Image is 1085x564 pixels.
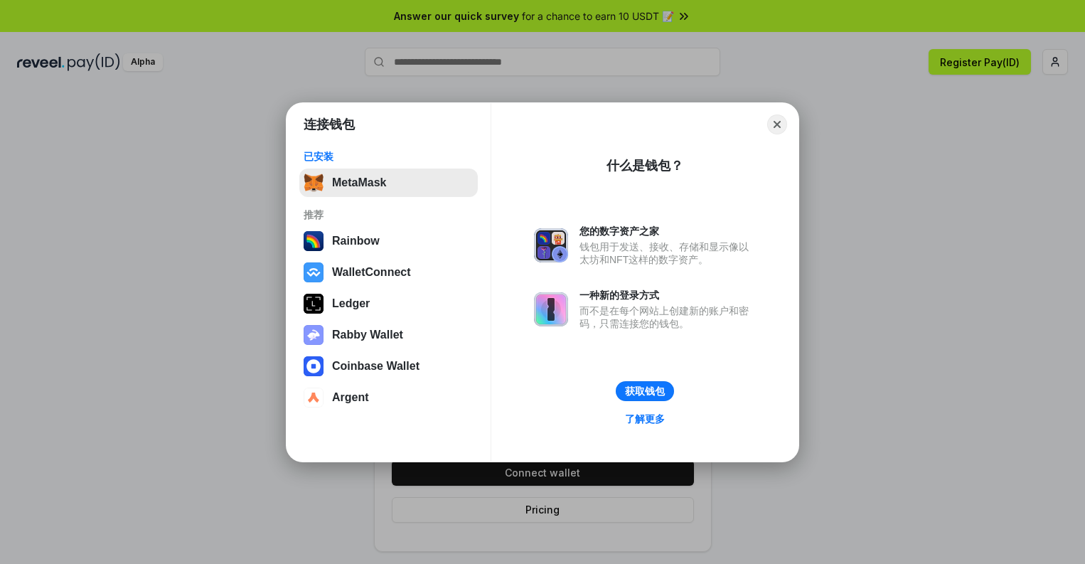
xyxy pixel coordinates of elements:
div: Rabby Wallet [332,329,403,341]
a: 了解更多 [616,410,673,428]
div: 了解更多 [625,413,665,425]
div: 您的数字资产之家 [579,225,756,238]
img: svg+xml,%3Csvg%20fill%3D%22none%22%20height%3D%2233%22%20viewBox%3D%220%200%2035%2033%22%20width%... [304,173,324,193]
button: Rainbow [299,227,478,255]
button: Ledger [299,289,478,318]
div: 推荐 [304,208,474,221]
img: svg+xml,%3Csvg%20xmlns%3D%22http%3A%2F%2Fwww.w3.org%2F2000%2Fsvg%22%20fill%3D%22none%22%20viewBox... [534,228,568,262]
div: 一种新的登录方式 [579,289,756,302]
button: MetaMask [299,169,478,197]
div: WalletConnect [332,266,411,279]
div: 已安装 [304,150,474,163]
button: Argent [299,383,478,412]
button: 获取钱包 [616,381,674,401]
h1: 连接钱包 [304,116,355,133]
div: 钱包用于发送、接收、存储和显示像以太坊和NFT这样的数字资产。 [579,240,756,266]
div: Argent [332,391,369,404]
button: Close [767,115,787,134]
img: svg+xml,%3Csvg%20width%3D%2228%22%20height%3D%2228%22%20viewBox%3D%220%200%2028%2028%22%20fill%3D... [304,356,324,376]
div: 获取钱包 [625,385,665,398]
img: svg+xml,%3Csvg%20width%3D%2228%22%20height%3D%2228%22%20viewBox%3D%220%200%2028%2028%22%20fill%3D... [304,388,324,408]
div: Coinbase Wallet [332,360,419,373]
div: Ledger [332,297,370,310]
button: Rabby Wallet [299,321,478,349]
button: Coinbase Wallet [299,352,478,381]
div: Rainbow [332,235,380,248]
img: svg+xml,%3Csvg%20xmlns%3D%22http%3A%2F%2Fwww.w3.org%2F2000%2Fsvg%22%20fill%3D%22none%22%20viewBox... [534,292,568,326]
img: svg+xml,%3Csvg%20xmlns%3D%22http%3A%2F%2Fwww.w3.org%2F2000%2Fsvg%22%20width%3D%2228%22%20height%3... [304,294,324,314]
img: svg+xml,%3Csvg%20xmlns%3D%22http%3A%2F%2Fwww.w3.org%2F2000%2Fsvg%22%20fill%3D%22none%22%20viewBox... [304,325,324,345]
div: 什么是钱包？ [606,157,683,174]
div: MetaMask [332,176,386,189]
div: 而不是在每个网站上创建新的账户和密码，只需连接您的钱包。 [579,304,756,330]
img: svg+xml,%3Csvg%20width%3D%2228%22%20height%3D%2228%22%20viewBox%3D%220%200%2028%2028%22%20fill%3D... [304,262,324,282]
button: WalletConnect [299,258,478,287]
img: svg+xml,%3Csvg%20width%3D%22120%22%20height%3D%22120%22%20viewBox%3D%220%200%20120%20120%22%20fil... [304,231,324,251]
